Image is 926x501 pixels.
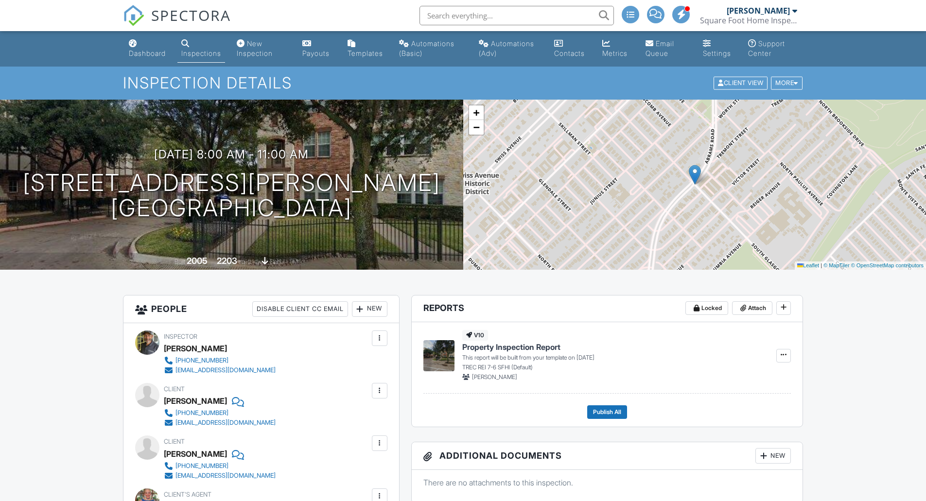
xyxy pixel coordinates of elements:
[239,258,252,265] span: sq. ft.
[233,35,291,63] a: New Inspection
[689,165,701,185] img: Marker
[797,262,819,268] a: Leaflet
[646,39,674,57] div: Email Queue
[177,35,225,63] a: Inspections
[755,448,791,464] div: New
[550,35,591,63] a: Contacts
[714,77,768,90] div: Client View
[348,49,383,57] div: Templates
[554,49,585,57] div: Contacts
[821,262,822,268] span: |
[164,438,185,445] span: Client
[175,409,228,417] div: [PHONE_NUMBER]
[175,366,276,374] div: [EMAIL_ADDRESS][DOMAIN_NAME]
[469,105,484,120] a: Zoom in
[164,394,227,408] div: [PERSON_NAME]
[352,301,387,317] div: New
[237,39,273,57] div: New Inspection
[395,35,467,63] a: Automations (Basic)
[151,5,231,25] span: SPECTORA
[823,262,850,268] a: © MapTiler
[479,39,534,57] div: Automations (Adv)
[473,121,479,133] span: −
[164,333,197,340] span: Inspector
[713,79,770,86] a: Client View
[598,35,633,63] a: Metrics
[700,16,797,25] div: Square Foot Home Inspections, PLLC
[270,258,280,265] span: slab
[748,39,785,57] div: Support Center
[187,256,208,266] div: 2005
[164,365,276,375] a: [EMAIL_ADDRESS][DOMAIN_NAME]
[699,35,736,63] a: Settings
[703,49,731,57] div: Settings
[164,385,185,393] span: Client
[129,49,166,57] div: Dashboard
[125,35,170,63] a: Dashboard
[164,408,276,418] a: [PHONE_NUMBER]
[175,258,185,265] span: Built
[164,471,276,481] a: [EMAIL_ADDRESS][DOMAIN_NAME]
[164,418,276,428] a: [EMAIL_ADDRESS][DOMAIN_NAME]
[164,356,276,365] a: [PHONE_NUMBER]
[164,341,227,356] div: [PERSON_NAME]
[412,442,803,470] h3: Additional Documents
[175,462,228,470] div: [PHONE_NUMBER]
[473,106,479,119] span: +
[602,49,628,57] div: Metrics
[23,170,440,222] h1: [STREET_ADDRESS][PERSON_NAME] [GEOGRAPHIC_DATA]
[771,77,803,90] div: More
[302,49,330,57] div: Payouts
[419,6,614,25] input: Search everything...
[298,35,336,63] a: Payouts
[217,256,237,266] div: 2203
[123,74,804,91] h1: Inspection Details
[123,295,399,323] h3: People
[727,6,790,16] div: [PERSON_NAME]
[123,13,231,34] a: SPECTORA
[469,120,484,135] a: Zoom out
[475,35,542,63] a: Automations (Advanced)
[252,301,348,317] div: Disable Client CC Email
[175,419,276,427] div: [EMAIL_ADDRESS][DOMAIN_NAME]
[164,491,211,498] span: Client's Agent
[164,447,227,461] div: [PERSON_NAME]
[164,461,276,471] a: [PHONE_NUMBER]
[175,357,228,364] div: [PHONE_NUMBER]
[123,5,144,26] img: The Best Home Inspection Software - Spectora
[181,49,221,57] div: Inspections
[744,35,801,63] a: Support Center
[344,35,387,63] a: Templates
[642,35,692,63] a: Email Queue
[851,262,924,268] a: © OpenStreetMap contributors
[399,39,454,57] div: Automations (Basic)
[423,477,791,488] p: There are no attachments to this inspection.
[175,472,276,480] div: [EMAIL_ADDRESS][DOMAIN_NAME]
[154,148,309,161] h3: [DATE] 8:00 am - 11:00 am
